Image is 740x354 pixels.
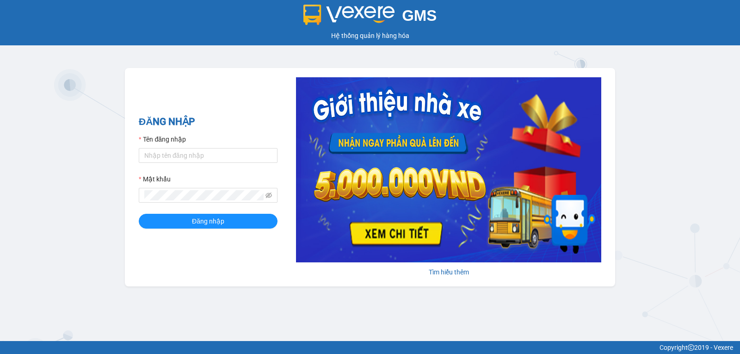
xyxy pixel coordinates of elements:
button: Đăng nhập [139,214,277,229]
div: Hệ thống quản lý hàng hóa [2,31,738,41]
h2: ĐĂNG NHẬP [139,114,277,130]
img: logo 2 [303,5,395,25]
label: Mật khẩu [139,174,171,184]
a: GMS [303,14,437,21]
span: Đăng nhập [192,216,224,226]
span: eye-invisible [265,192,272,199]
div: Copyright 2019 - Vexere [7,342,733,353]
span: copyright [688,344,694,351]
label: Tên đăng nhập [139,134,186,144]
div: Tìm hiểu thêm [296,267,601,277]
span: GMS [402,7,437,24]
img: banner-0 [296,77,601,262]
input: Tên đăng nhập [139,148,277,163]
input: Mật khẩu [144,190,264,200]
